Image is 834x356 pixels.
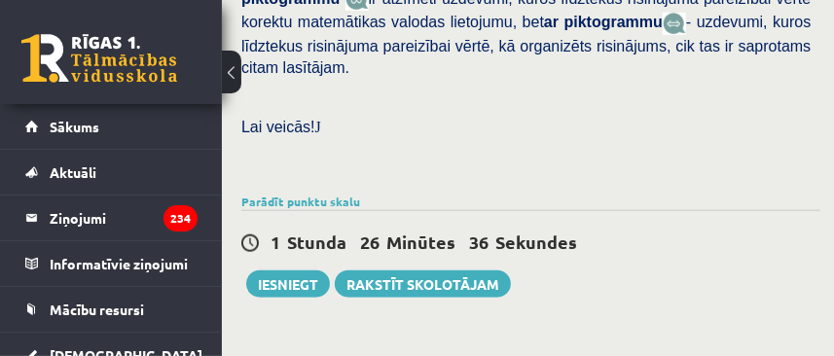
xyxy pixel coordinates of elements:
span: Sekundes [495,231,577,253]
span: 26 [360,231,380,253]
span: 36 [469,231,489,253]
legend: Informatīvie ziņojumi [50,241,198,286]
b: ar piktogrammu [544,14,663,30]
button: Iesniegt [246,270,330,298]
i: 234 [163,205,198,231]
a: Informatīvie ziņojumi [25,241,198,286]
span: Sākums [50,118,99,135]
a: Sākums [25,104,198,149]
span: Minūtes [386,231,455,253]
span: 1 [271,231,280,253]
span: - uzdevumi, kuros līdztekus risinājuma pareizībai vērtē, kā organizēts risinājums, cik tas ir sap... [241,14,811,75]
span: Aktuāli [50,163,96,181]
span: J [315,119,321,135]
span: Mācību resursi [50,301,144,318]
a: Rakstīt skolotājam [335,270,511,298]
a: Parādīt punktu skalu [241,194,360,209]
legend: Ziņojumi [50,196,198,240]
span: Lai veicās! [241,119,315,135]
a: Aktuāli [25,150,198,195]
body: Bagātinātā teksta redaktors, wiswyg-editor-user-answer-47024851804500 [19,19,538,80]
a: Rīgas 1. Tālmācības vidusskola [21,34,177,83]
a: Ziņojumi234 [25,196,198,240]
img: wKvN42sLe3LLwAAAABJRU5ErkJggg== [663,13,686,35]
a: Mācību resursi [25,287,198,332]
span: Stunda [287,231,346,253]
